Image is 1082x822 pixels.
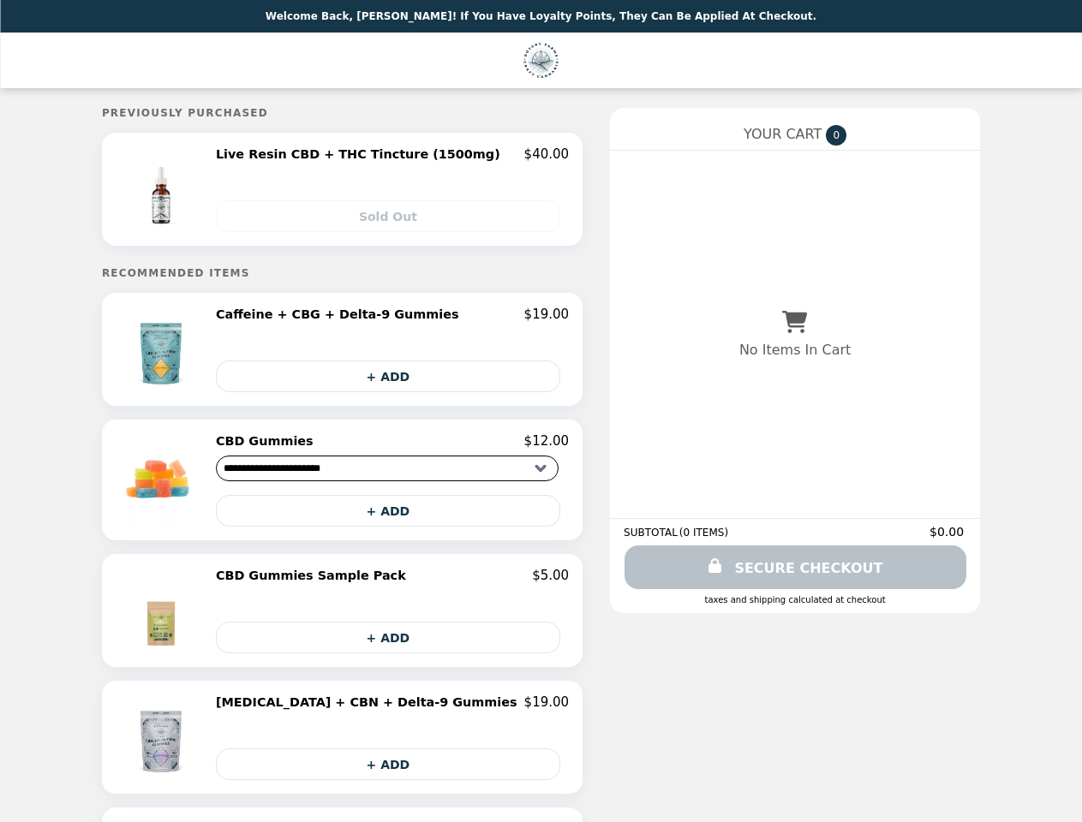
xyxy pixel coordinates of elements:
[216,433,320,449] h2: CBD Gummies
[118,307,208,392] img: Caffeine + CBG + Delta-9 Gummies
[102,267,583,279] h5: Recommended Items
[744,126,822,142] span: YOUR CART
[624,595,966,605] div: Taxes and Shipping calculated at checkout
[826,125,846,146] span: 0
[266,10,816,22] p: Welcome Back, [PERSON_NAME]! If you have Loyalty Points, they can be applied at checkout.
[930,525,966,539] span: $0.00
[524,146,570,162] p: $40.00
[216,568,413,583] h2: CBD Gummies Sample Pack
[216,146,507,162] h2: Live Resin CBD + THC Tincture (1500mg)
[216,622,560,653] button: + ADD
[216,748,560,780] button: + ADD
[216,456,559,481] select: Select a product variant
[102,107,583,119] h5: Previously Purchased
[532,568,569,583] p: $5.00
[524,307,570,322] p: $19.00
[216,360,560,392] button: + ADD
[118,568,208,653] img: CBD Gummies Sample Pack
[216,307,466,322] h2: Caffeine + CBG + Delta-9 Gummies
[216,694,524,710] h2: [MEDICAL_DATA] + CBN + Delta-9 Gummies
[115,433,212,527] img: CBD Gummies
[118,694,208,780] img: Melatonin + CBN + Delta-9 Gummies
[739,342,851,358] p: No Items In Cart
[524,433,570,449] p: $12.00
[624,527,679,539] span: SUBTOTAL
[118,146,208,232] img: Live Resin CBD + THC Tincture (1500mg)
[679,527,728,539] span: ( 0 ITEMS )
[524,694,570,710] p: $19.00
[523,43,559,78] img: Brand Logo
[216,495,560,527] button: + ADD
